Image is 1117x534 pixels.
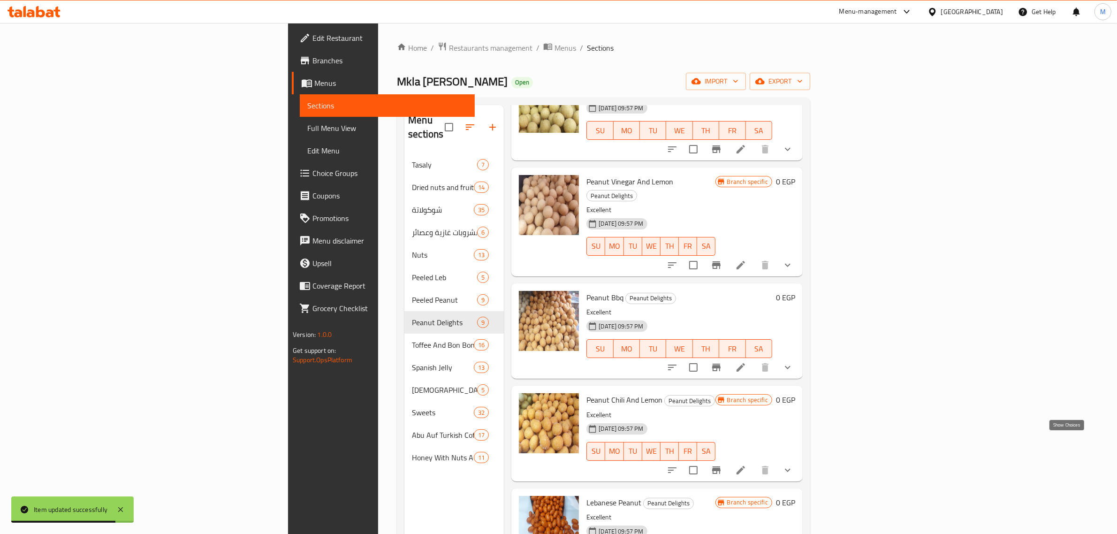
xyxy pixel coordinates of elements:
[307,145,467,156] span: Edit Menu
[314,77,467,89] span: Menus
[404,266,504,289] div: Peeled Leb5
[735,259,746,271] a: Edit menu item
[697,237,715,256] button: SA
[782,362,793,373] svg: Show Choices
[686,73,746,90] button: import
[586,393,662,407] span: Peanut Chili And Lemon
[591,124,609,137] span: SU
[477,159,489,170] div: items
[312,32,467,44] span: Edit Restaurant
[293,354,352,366] a: Support.OpsPlatform
[705,459,728,481] button: Branch-specific-item
[404,424,504,446] div: Abu Auf Turkish Coffee17
[587,191,637,201] span: Peanut Delights
[595,424,647,433] span: [DATE] 09:57 PM
[474,204,489,215] div: items
[312,213,467,224] span: Promotions
[312,55,467,66] span: Branches
[474,182,489,193] div: items
[317,328,332,341] span: 1.0.0
[474,408,488,417] span: 32
[614,121,640,140] button: MO
[412,249,474,260] span: Nuts
[586,511,715,523] p: Excellent
[643,498,694,509] div: Peanut Delights
[412,407,474,418] div: Sweets
[746,339,772,358] button: SA
[684,139,703,159] span: Select to update
[679,237,697,256] button: FR
[719,121,745,140] button: FR
[750,73,810,90] button: export
[587,42,614,53] span: Sections
[646,239,657,253] span: WE
[292,207,475,229] a: Promotions
[617,124,636,137] span: MO
[586,409,715,421] p: Excellent
[412,317,477,328] span: Peanut Delights
[628,444,638,458] span: TU
[519,175,579,235] img: Peanut Vinegar And Lemon
[644,124,662,137] span: TU
[626,293,676,304] span: Peanut Delights
[776,459,799,481] button: show more
[404,244,504,266] div: Nuts13
[661,237,679,256] button: TH
[705,138,728,160] button: Branch-specific-item
[661,442,679,461] button: TH
[586,290,623,305] span: Peanut Bbq
[412,339,474,351] div: Toffee And Bon Bons
[293,344,336,357] span: Get support on:
[474,431,488,440] span: 17
[474,183,488,192] span: 14
[312,235,467,246] span: Menu disclaimer
[404,289,504,311] div: Peeled Peanut9
[664,395,715,406] div: Peanut Delights
[412,227,477,238] span: مشروبات غازية وعصائر
[684,358,703,377] span: Select to update
[412,452,474,463] div: Honey With Nuts And Yamesh
[511,78,533,86] span: Open
[412,159,477,170] span: Tasaly
[697,342,715,356] span: TH
[412,182,474,193] div: Dried nuts and fruits
[776,138,799,160] button: show more
[609,444,620,458] span: MO
[474,429,489,441] div: items
[705,254,728,276] button: Branch-specific-item
[478,160,488,169] span: 7
[477,294,489,305] div: items
[292,27,475,49] a: Edit Restaurant
[404,401,504,424] div: Sweets32
[312,258,467,269] span: Upsell
[746,121,772,140] button: SA
[723,177,772,186] span: Branch specific
[776,175,795,188] h6: 0 EGP
[776,496,795,509] h6: 0 EGP
[776,291,795,304] h6: 0 EGP
[412,204,474,215] span: شوكولاتة
[477,272,489,283] div: items
[449,42,532,53] span: Restaurants management
[754,356,776,379] button: delete
[750,124,768,137] span: SA
[412,294,477,305] span: Peeled Peanut
[705,356,728,379] button: Branch-specific-item
[586,496,641,510] span: Lebanese Peanut
[312,280,467,291] span: Coverage Report
[701,444,712,458] span: SA
[609,239,620,253] span: MO
[477,384,489,396] div: items
[595,104,647,113] span: [DATE] 09:57 PM
[412,362,474,373] span: Spanish Jelly
[536,42,540,53] li: /
[292,252,475,275] a: Upsell
[640,121,666,140] button: TU
[664,444,675,458] span: TH
[1100,7,1106,17] span: M
[723,342,742,356] span: FR
[292,275,475,297] a: Coverage Report
[591,342,609,356] span: SU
